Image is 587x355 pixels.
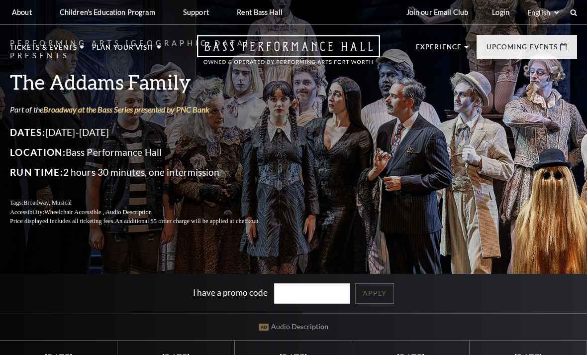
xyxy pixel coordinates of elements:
[10,124,284,140] p: [DATE]-[DATE]
[10,69,284,95] h3: The Addams Family
[10,104,284,115] p: Part of the
[92,44,154,56] p: Plan Your Visit
[10,217,284,226] p: Price displayed includes all ticketing fees.
[44,209,152,216] span: Wheelchair Accessible , Audio Description
[10,166,63,178] span: Run Time:
[416,44,462,56] p: Experience
[10,126,45,138] span: Dates:
[525,8,561,17] select: Select:
[237,8,283,16] p: Rent Bass Hall
[23,199,72,206] span: Broadway, Musical
[183,8,209,16] p: Support
[10,146,66,158] span: Location:
[115,218,260,225] span: An additional $5 order charge will be applied at checkout.
[10,44,77,56] p: Tickets & Events
[10,144,284,160] p: Bass Performance Hall
[12,8,32,16] p: About
[10,198,284,208] p: Tags:
[193,287,268,298] label: I have a promo code
[10,208,284,217] p: Accessibility:
[43,105,209,114] a: Broadway at the Bass Series presented by PNC Bank
[10,164,284,180] p: 2 hours 30 minutes, one intermission
[60,8,155,16] p: Children's Education Program
[487,44,558,56] p: Upcoming Events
